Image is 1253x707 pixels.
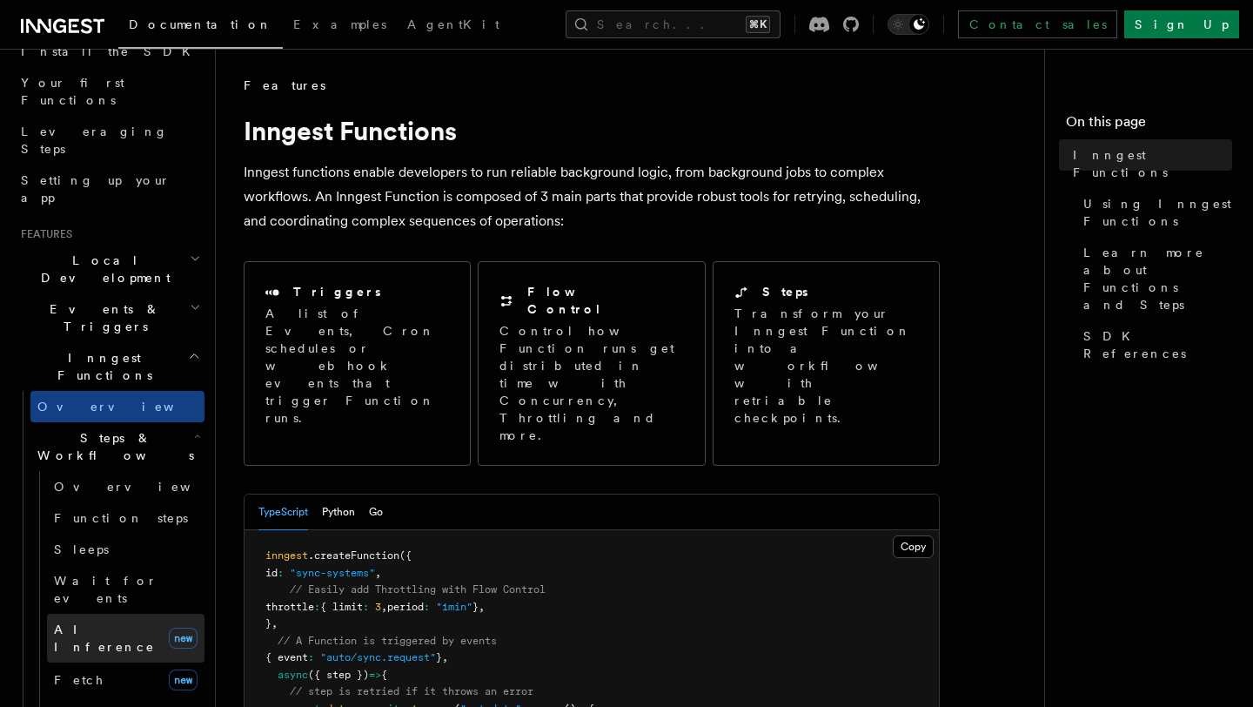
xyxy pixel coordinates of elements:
h2: Flow Control [527,283,683,318]
span: Inngest Functions [14,349,188,384]
button: Copy [893,535,934,558]
span: Wait for events [54,574,157,605]
a: Examples [283,5,397,47]
span: Overview [54,480,233,494]
p: Transform your Inngest Function into a workflow with retriable checkpoints. [734,305,921,427]
span: , [271,617,278,630]
span: // step is retried if it throws an error [290,685,533,697]
a: AI Inferencenew [47,614,204,663]
span: new [169,628,198,649]
kbd: ⌘K [746,16,770,33]
span: period [387,601,424,613]
span: Examples [293,17,386,31]
h1: Inngest Functions [244,115,940,146]
button: Events & Triggers [14,293,204,342]
span: : [278,567,284,579]
a: Function steps [47,502,204,534]
span: "sync-systems" [290,567,375,579]
span: id [265,567,278,579]
span: .createFunction [308,549,399,562]
a: Sign Up [1124,10,1239,38]
a: Overview [47,471,204,502]
span: } [436,651,442,663]
span: AI Inference [54,623,155,654]
h4: On this page [1066,111,1232,139]
h2: Steps [762,283,808,300]
span: , [479,601,485,613]
span: // A Function is triggered by events [278,635,497,647]
p: Inngest functions enable developers to run reliable background logic, from background jobs to com... [244,160,940,233]
a: Sleeps [47,534,204,565]
button: Local Development [14,245,204,293]
span: } [265,617,271,630]
a: Wait for events [47,565,204,614]
span: ({ step }) [308,669,369,681]
span: "1min" [436,601,472,613]
span: "auto/sync.request" [320,651,436,663]
a: Overview [30,391,204,422]
span: Events & Triggers [14,300,190,335]
button: Search...⌘K [566,10,781,38]
a: Learn more about Functions and Steps [1076,237,1232,320]
p: Control how Function runs get distributed in time with Concurrency, Throttling and more. [499,322,683,444]
span: , [381,601,387,613]
a: SDK References [1076,320,1232,369]
span: Documentation [129,17,272,31]
span: Local Development [14,252,190,286]
button: Inngest Functions [14,342,204,391]
span: } [472,601,479,613]
span: => [369,669,381,681]
span: { [381,669,387,681]
span: Sleeps [54,542,109,556]
a: Contact sales [958,10,1117,38]
span: inngest [265,549,308,562]
a: Install the SDK [14,36,204,67]
span: Steps & Workflows [30,429,194,464]
a: Using Inngest Functions [1076,188,1232,237]
button: Toggle dark mode [888,14,929,35]
span: async [278,669,308,681]
span: new [169,670,198,690]
a: Flow ControlControl how Function runs get distributed in time with Concurrency, Throttling and more. [478,261,705,466]
button: Go [369,495,383,530]
a: Documentation [118,5,283,49]
span: Function steps [54,511,188,525]
span: Setting up your app [21,173,171,205]
span: ({ [399,549,412,562]
span: Your first Functions [21,76,124,107]
span: Inngest Functions [1073,146,1232,181]
span: // Easily add Throttling with Flow Control [290,583,546,596]
button: TypeScript [258,495,308,530]
span: Features [244,77,325,94]
span: Overview [37,400,217,414]
button: Python [322,495,355,530]
p: A list of Events, Cron schedules or webhook events that trigger Function runs. [265,305,449,427]
a: Leveraging Steps [14,116,204,165]
span: Learn more about Functions and Steps [1083,244,1232,313]
a: Setting up your app [14,165,204,213]
a: StepsTransform your Inngest Function into a workflow with retriable checkpoints. [713,261,940,466]
a: Fetchnew [47,663,204,697]
span: Features [14,227,72,241]
span: { limit [320,601,363,613]
span: : [363,601,369,613]
span: AgentKit [407,17,499,31]
span: , [442,651,448,663]
span: , [375,567,381,579]
span: SDK References [1083,327,1232,362]
span: 3 [375,601,381,613]
a: Your first Functions [14,67,204,116]
span: Install the SDK [21,44,201,58]
span: { event [265,651,308,663]
span: Fetch [54,673,104,687]
span: Using Inngest Functions [1083,195,1232,230]
a: AgentKit [397,5,510,47]
span: Leveraging Steps [21,125,168,156]
h2: Triggers [293,283,381,300]
span: : [308,651,314,663]
a: TriggersA list of Events, Cron schedules or webhook events that trigger Function runs. [244,261,471,466]
a: Inngest Functions [1066,139,1232,188]
span: : [314,601,320,613]
span: throttle [265,601,314,613]
button: Steps & Workflows [30,422,204,471]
